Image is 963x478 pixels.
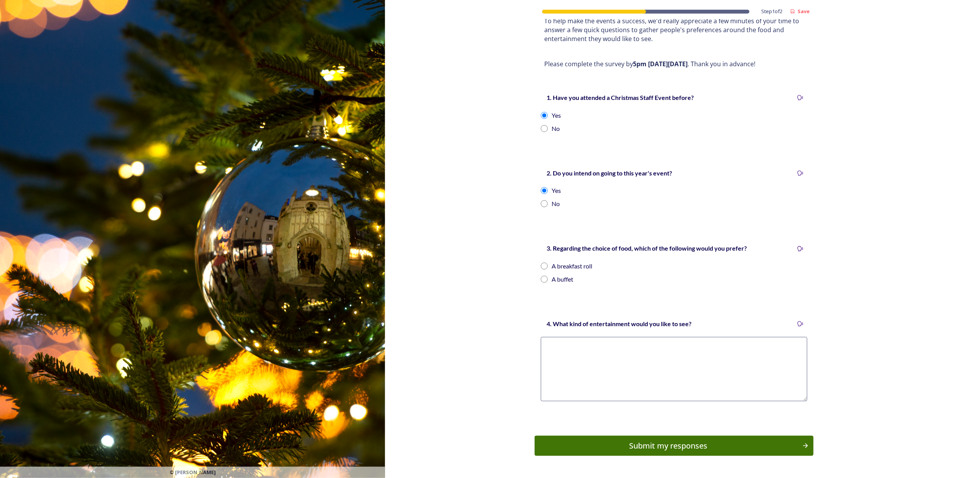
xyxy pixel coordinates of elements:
[547,244,747,252] strong: 3. Regarding the choice of food, which of the following would you prefer?
[547,320,691,327] strong: 4. What kind of entertainment would you like to see?
[552,124,560,133] div: No
[544,60,804,69] p: Please complete the survey by . Thank you in advance!
[170,469,216,476] span: © [PERSON_NAME]
[544,17,804,43] p: To help make the events a success, we'd really appreciate a few minutes of your time to answer a ...
[633,60,688,68] strong: 5pm [DATE][DATE]
[552,199,560,208] div: No
[552,275,573,284] div: A buffet
[798,8,810,15] strong: Save
[547,169,672,177] strong: 2. Do you intend on going to this year's event?
[547,94,694,101] strong: 1. Have you attended a Christmas Staff Event before?
[539,440,798,452] div: Submit my responses
[552,186,561,195] div: Yes
[761,8,782,15] span: Step 1 of 2
[552,111,561,120] div: Yes
[535,436,813,456] button: Continue
[552,261,592,271] div: A breakfast roll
